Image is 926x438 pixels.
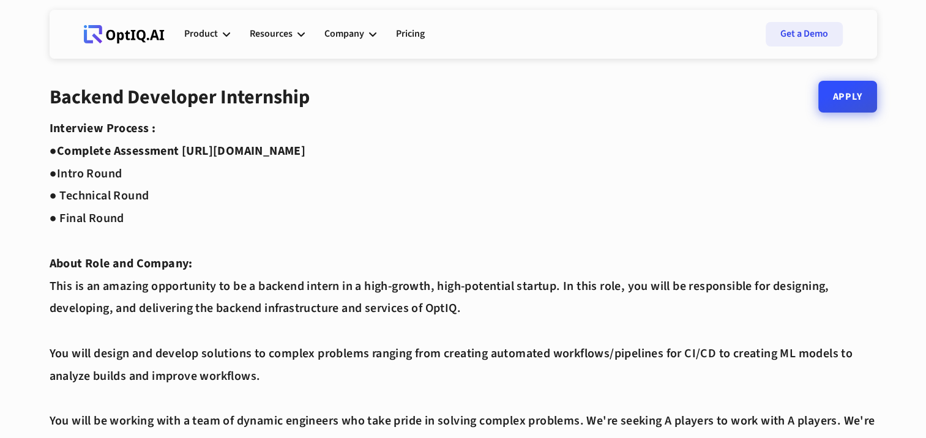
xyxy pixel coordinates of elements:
[766,22,843,46] a: Get a Demo
[184,16,230,53] div: Product
[50,143,306,182] strong: Complete Assessment [URL][DOMAIN_NAME] ●
[50,120,156,137] strong: Interview Process :
[250,16,305,53] div: Resources
[84,16,165,53] a: Webflow Homepage
[50,255,193,272] strong: About Role and Company:
[50,83,310,111] strong: Backend Developer Internship
[184,26,218,42] div: Product
[324,26,364,42] div: Company
[818,81,877,113] a: Apply
[396,16,425,53] a: Pricing
[250,26,293,42] div: Resources
[324,16,376,53] div: Company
